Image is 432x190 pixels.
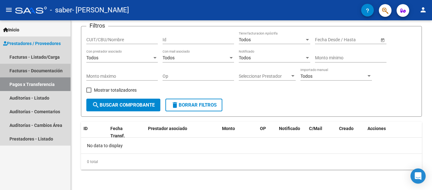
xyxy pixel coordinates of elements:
span: ID [83,126,88,131]
datatable-header-cell: Acciones [365,122,422,143]
datatable-header-cell: C/Mail [306,122,336,143]
span: - saber [50,3,72,17]
span: Monto [222,126,235,131]
span: Seleccionar Prestador [239,74,290,79]
mat-icon: person [419,6,427,14]
datatable-header-cell: Prestador asociado [145,122,219,143]
span: Prestador asociado [148,126,187,131]
input: Fecha fin [343,37,374,43]
datatable-header-cell: Notificado [276,122,306,143]
span: Todos [239,37,251,42]
span: Creado [339,126,354,131]
button: Borrar Filtros [165,99,222,111]
button: Open calendar [379,36,386,43]
span: Prestadores / Proveedores [3,40,61,47]
h3: Filtros [86,21,108,30]
span: Todos [86,55,98,60]
datatable-header-cell: Creado [336,122,365,143]
span: Acciones [367,126,386,131]
datatable-header-cell: Fecha Transf. [108,122,136,143]
mat-icon: menu [5,6,13,14]
datatable-header-cell: OP [257,122,276,143]
span: Todos [239,55,251,60]
span: C/Mail [309,126,322,131]
input: Fecha inicio [315,37,338,43]
span: - [PERSON_NAME] [72,3,129,17]
span: Borrar Filtros [171,102,217,108]
datatable-header-cell: Monto [219,122,257,143]
span: Todos [163,55,175,60]
datatable-header-cell: ID [81,122,108,143]
span: Buscar Comprobante [92,102,155,108]
button: Buscar Comprobante [86,99,160,111]
span: Mostrar totalizadores [94,86,137,94]
div: 0 total [81,154,422,170]
mat-icon: search [92,101,100,109]
mat-icon: delete [171,101,179,109]
span: OP [260,126,266,131]
span: Notificado [279,126,300,131]
span: Fecha Transf. [110,126,125,138]
span: Inicio [3,26,19,33]
div: No data to display [81,138,422,154]
span: Todos [300,74,312,79]
div: Open Intercom Messenger [410,168,426,184]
